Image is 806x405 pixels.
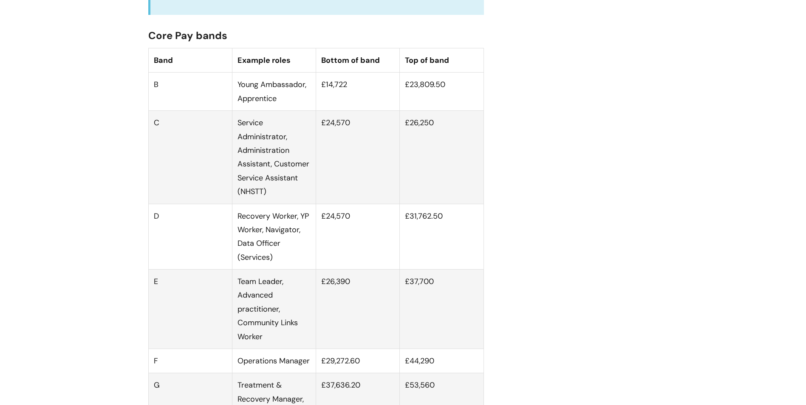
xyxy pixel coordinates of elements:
[400,349,484,373] td: £44,290
[148,270,232,349] td: E
[148,48,232,72] th: Band
[148,73,232,111] td: B
[148,349,232,373] td: F
[400,270,484,349] td: £37,700
[316,48,400,72] th: Bottom of band
[232,270,316,349] td: Team Leader, Advanced practitioner, Community Links Worker
[148,204,232,270] td: D
[400,48,484,72] th: Top of band
[316,73,400,111] td: £14,722
[400,204,484,270] td: £31,762.50
[316,111,400,204] td: £24,570
[148,29,227,42] span: Core Pay bands
[232,73,316,111] td: Young Ambassador, Apprentice
[148,111,232,204] td: C
[400,111,484,204] td: £26,250
[316,270,400,349] td: £26,390
[316,204,400,270] td: £24,570
[232,48,316,72] th: Example roles
[232,204,316,270] td: Recovery Worker, YP Worker, Navigator, Data Officer (Services)
[400,73,484,111] td: £23,809.50
[232,111,316,204] td: Service Administrator, Administration Assistant, Customer Service Assistant (NHSTT)
[316,349,400,373] td: £29,272.60
[232,349,316,373] td: Operations Manager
